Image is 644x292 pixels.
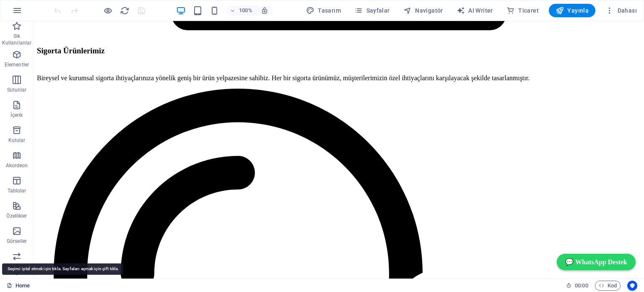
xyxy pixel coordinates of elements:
[120,6,130,16] i: Sayfayı yeniden yükleyin
[303,4,344,17] button: Tasarım
[6,213,27,219] p: Özellikler
[503,4,542,17] button: Ticaret
[306,6,341,15] span: Tasarım
[602,4,640,17] button: Dahası
[103,5,113,16] button: Ön izleme modundan çıkıp düzenlemeye devam etmek için buraya tıklayın
[605,6,637,15] span: Dahası
[556,6,589,15] span: Yayınla
[595,281,621,291] button: Kod
[566,281,588,291] h6: Oturum süresi
[8,137,26,144] p: Kutular
[6,162,28,169] p: Akordeon
[303,4,344,17] div: Tasarım (Ctrl+Alt+Y)
[506,6,539,15] span: Ticaret
[453,4,496,17] button: AI Writer
[627,281,637,291] button: Usercentrics
[549,4,595,17] button: Yayınla
[7,281,30,291] a: Home
[119,5,130,16] button: reload
[239,5,252,16] h6: 100%
[7,263,27,270] p: Kaydırıcı
[575,281,588,291] span: 00 00
[354,6,390,15] span: Sayfalar
[599,281,617,291] span: Kod
[457,6,493,15] span: AI Writer
[581,282,582,289] span: :
[261,7,268,14] i: Yeniden boyutlandırmada yakınlaştırma düzeyini seçilen cihaza uyacak şekilde otomatik olarak ayarla.
[7,238,27,245] p: Görseller
[8,187,26,194] p: Tablolar
[226,5,256,16] button: 100%
[403,6,443,15] span: Navigatör
[5,61,29,68] p: Elementler
[10,112,23,118] p: İçerik
[351,4,393,17] button: Sayfalar
[400,4,447,17] button: Navigatör
[7,87,27,93] p: Sütunlar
